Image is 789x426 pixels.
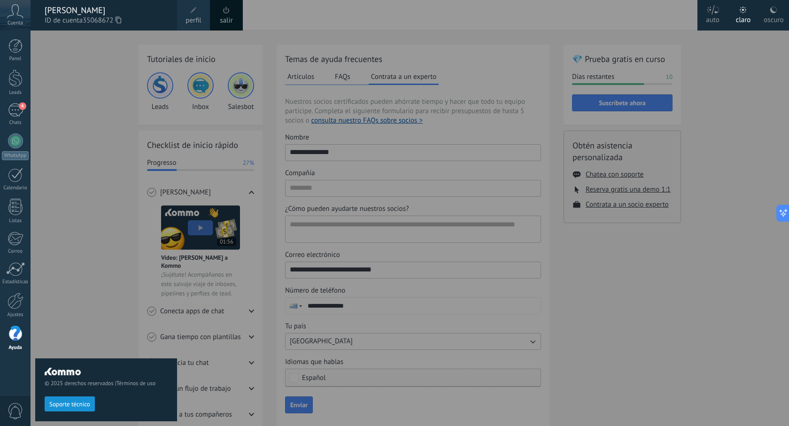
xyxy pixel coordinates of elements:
span: © 2025 derechos reservados | [45,380,168,387]
a: Soporte técnico [45,400,95,407]
div: auto [706,6,719,31]
div: WhatsApp [2,151,29,160]
button: Soporte técnico [45,396,95,411]
span: 4 [19,102,26,110]
div: oscuro [764,6,783,31]
div: Listas [2,218,29,224]
a: salir [220,15,232,26]
div: Calendario [2,185,29,191]
div: Ajustes [2,312,29,318]
a: Términos de uso [116,380,155,387]
div: Correo [2,248,29,255]
div: Leads [2,90,29,96]
div: [PERSON_NAME] [45,5,168,15]
span: Cuenta [8,20,23,26]
span: 35068672 [83,15,121,26]
div: Ayuda [2,345,29,351]
div: Panel [2,56,29,62]
div: Chats [2,120,29,126]
span: ID de cuenta [45,15,168,26]
div: claro [736,6,751,31]
span: perfil [186,15,201,26]
span: Soporte técnico [49,401,90,408]
div: Estadísticas [2,279,29,285]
